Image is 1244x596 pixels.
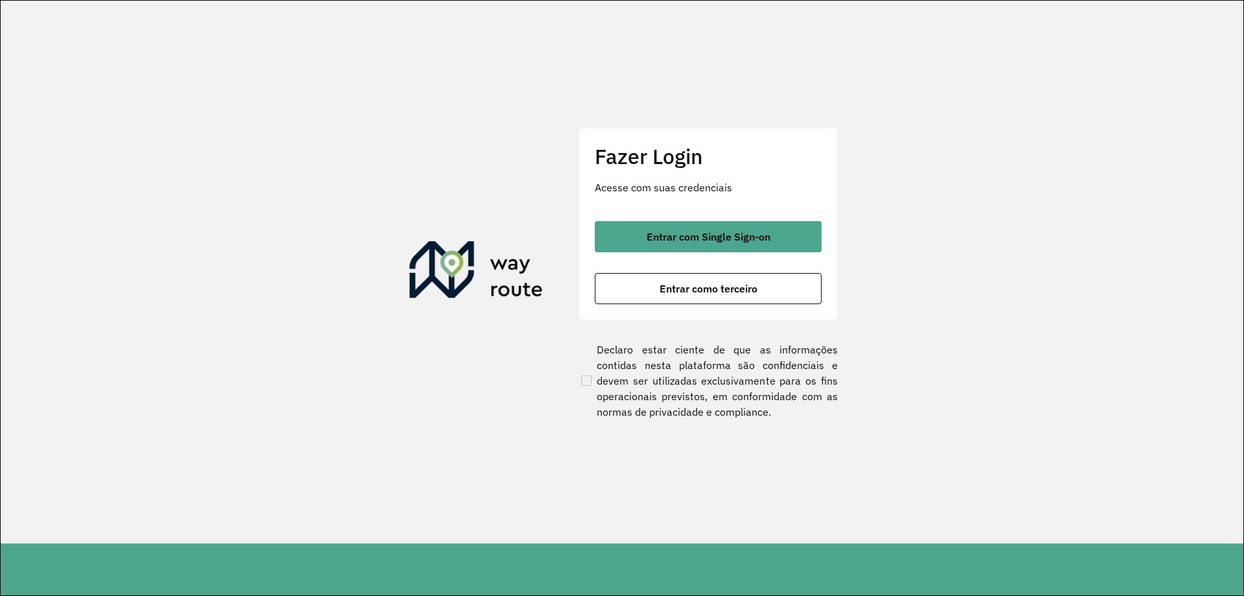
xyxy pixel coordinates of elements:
p: Acesse com suas credenciais [595,180,822,195]
span: Entrar com Single Sign-on [647,232,770,242]
span: Entrar como terceiro [660,283,757,294]
img: Roteirizador AmbevTech [409,241,543,304]
button: button [595,273,822,304]
h2: Fazer Login [595,144,822,169]
label: Declaro estar ciente de que as informações contidas nesta plataforma são confidenciais e devem se... [579,342,838,420]
button: button [595,221,822,252]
